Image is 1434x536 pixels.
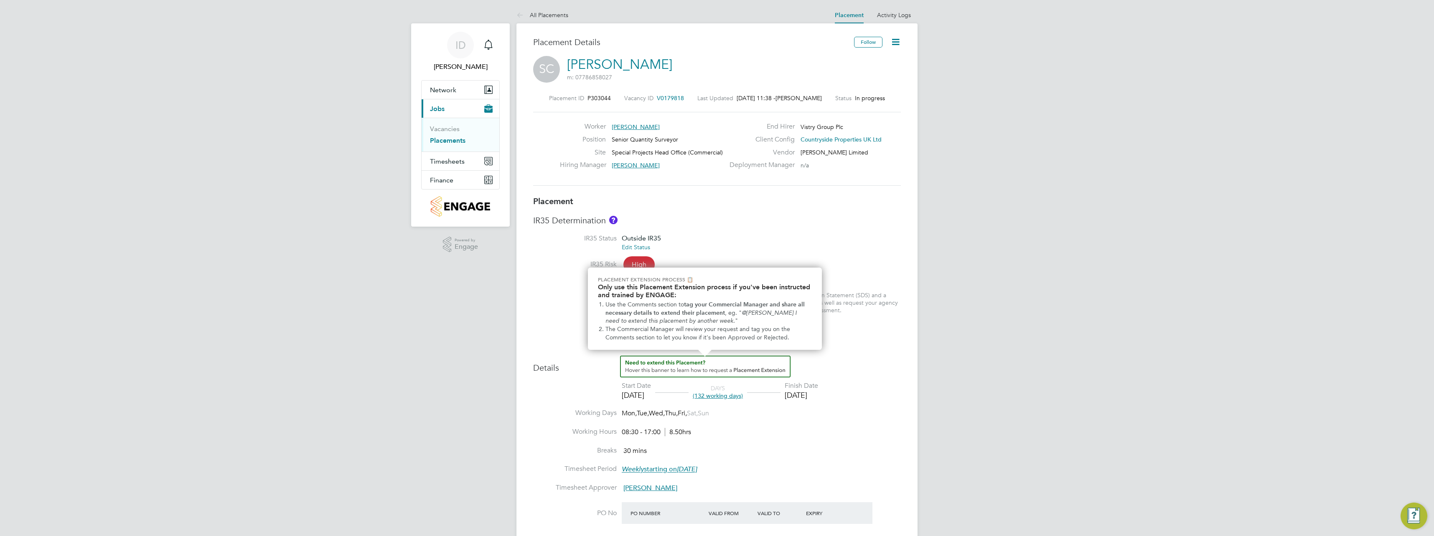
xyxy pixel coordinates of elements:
div: Start Date [622,382,651,390]
div: Valid To [755,506,804,521]
span: " [735,317,738,324]
button: About IR35 [609,216,618,224]
label: Vendor [725,148,795,157]
span: [PERSON_NAME] [612,162,660,169]
div: DAYS [689,384,747,399]
nav: Main navigation [411,23,510,227]
div: Finish Date [785,382,818,390]
label: Last Updated [697,94,733,102]
a: Placements [430,137,465,144]
span: V0179818 [657,94,684,102]
label: Site [560,148,606,157]
a: Activity Logs [877,11,911,19]
label: End Hirer [725,122,795,131]
a: Go to account details [421,32,500,72]
span: Special Projects Head Office (Commercial) [612,149,723,156]
span: Jobs [430,105,445,113]
button: Engage Resource Center [1401,503,1427,529]
span: Thu, [665,409,678,417]
a: Vacancies [430,125,460,133]
span: starting on [622,465,697,474]
em: Weekly [622,465,644,474]
span: Sat, [687,409,698,417]
span: [PERSON_NAME] Limited [801,149,868,156]
span: Powered by [455,237,478,244]
label: Status [835,94,852,102]
b: Placement [533,196,573,206]
label: Placement ID [549,94,584,102]
button: Follow [854,37,882,48]
span: [DATE] 11:38 - [737,94,775,102]
span: 8.50hrs [665,428,691,436]
div: Valid From [707,506,755,521]
div: PO Number [628,506,707,521]
span: n/a [801,162,809,169]
span: Use the Comments section to [605,301,684,308]
label: IR35 Status [533,234,617,243]
a: [PERSON_NAME] [567,56,672,73]
h3: Placement Details [533,37,848,48]
label: Client Config [725,135,795,144]
span: High [623,256,655,273]
span: Network [430,86,456,94]
span: Iana Dobac [421,62,500,72]
li: The Commercial Manager will review your request and tag you on the Comments section to let you kn... [605,325,812,341]
span: Fri, [678,409,687,417]
a: Placement [835,12,864,19]
label: Timesheet Period [533,465,617,473]
span: Mon, [622,409,637,417]
span: [PERSON_NAME] [612,123,660,131]
label: Deployment Manager [725,161,795,169]
div: Expiry [804,506,853,521]
p: Placement Extension Process 📋 [598,276,812,283]
span: Wed, [649,409,665,417]
label: Working Days [533,409,617,417]
div: [DATE] [785,390,818,400]
img: countryside-properties-logo-retina.png [431,196,490,217]
span: m: 07786858027 [567,73,612,81]
h2: Only use this Placement Extension process if you've been instructed and trained by ENGAGE: [598,283,812,299]
span: Engage [455,243,478,250]
span: SC [533,56,560,83]
label: Position [560,135,606,144]
a: Go to home page [421,196,500,217]
span: , eg. " [725,309,742,316]
h3: Details [533,356,901,373]
div: [DATE] [622,390,651,400]
em: @[PERSON_NAME] I need to extend this placement by another week. [605,309,798,325]
span: Vistry Group Plc [801,123,843,131]
button: How to extend a Placement? [620,356,791,377]
label: Breaks [533,446,617,455]
span: Finance [430,176,453,184]
a: Edit Status [622,243,650,251]
label: Timesheet Approver [533,483,617,492]
label: PO No [533,509,617,518]
a: All Placements [516,11,568,19]
label: Working Hours [533,427,617,436]
span: Senior Quantity Surveyor [612,136,678,143]
span: In progress [855,94,885,102]
span: ID [455,40,466,51]
span: (132 working days) [693,392,743,399]
label: Worker [560,122,606,131]
h3: IR35 Determination [533,215,901,226]
label: Vacancy ID [624,94,653,102]
label: IR35 Risk [533,260,617,269]
span: [PERSON_NAME] [775,94,822,102]
span: P303044 [587,94,611,102]
span: 30 mins [623,447,647,455]
span: [PERSON_NAME] [623,484,677,492]
span: Countryside Properties UK Ltd [801,136,882,143]
label: Hiring Manager [560,161,606,169]
div: 08:30 - 17:00 [622,428,691,437]
span: Sun [698,409,709,417]
strong: tag your Commercial Manager and share all necessary details to extend their placement [605,301,806,316]
span: Outside IR35 [622,234,661,242]
div: Need to extend this Placement? Hover this banner. [588,268,822,350]
span: Tue, [637,409,649,417]
span: Timesheets [430,157,465,165]
em: [DATE] [677,465,697,474]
